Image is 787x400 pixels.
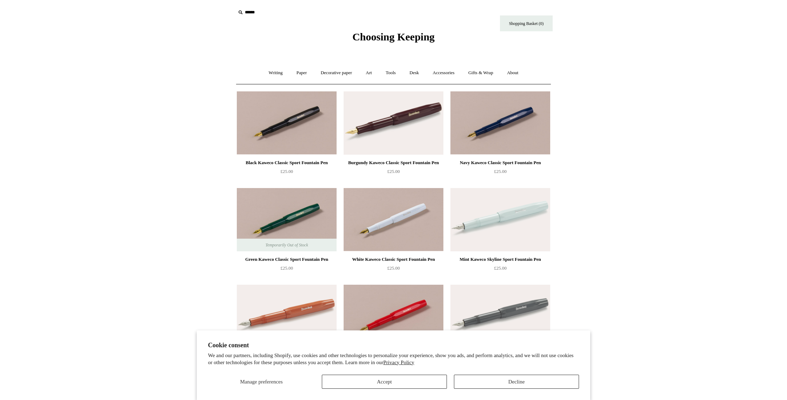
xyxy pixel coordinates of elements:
[452,255,548,264] div: Mint Kaweco Skyline Sport Fountain Pen
[387,169,400,174] span: £25.00
[450,188,550,251] a: Mint Kaweco Skyline Sport Fountain Pen Mint Kaweco Skyline Sport Fountain Pen
[450,159,550,187] a: Navy Kaweco Classic Sport Fountain Pen £25.00
[344,188,443,251] img: White Kaweco Classic Sport Fountain Pen
[237,285,337,348] img: Orange Kaweco Skyline Sport Fountain Pen
[344,188,443,251] a: White Kaweco Classic Sport Fountain Pen White Kaweco Classic Sport Fountain Pen
[344,285,443,348] img: Bright Red Kaweco Classic Sport Fountain Pen
[237,285,337,348] a: Orange Kaweco Skyline Sport Fountain Pen Orange Kaweco Skyline Sport Fountain Pen
[345,159,442,167] div: Burgundy Kaweco Classic Sport Fountain Pen
[345,255,442,264] div: White Kaweco Classic Sport Fountain Pen
[450,91,550,155] a: Navy Kaweco Classic Sport Fountain Pen Navy Kaweco Classic Sport Fountain Pen
[208,375,315,389] button: Manage preferences
[344,91,443,155] img: Burgundy Kaweco Classic Sport Fountain Pen
[450,188,550,251] img: Mint Kaweco Skyline Sport Fountain Pen
[494,265,507,271] span: £25.00
[237,188,337,251] a: Green Kaweco Classic Sport Fountain Pen Green Kaweco Classic Sport Fountain Pen Temporarily Out o...
[403,64,425,82] a: Desk
[462,64,500,82] a: Gifts & Wrap
[352,31,435,43] span: Choosing Keeping
[450,255,550,284] a: Mint Kaweco Skyline Sport Fountain Pen £25.00
[314,64,358,82] a: Decorative paper
[237,255,337,284] a: Green Kaweco Classic Sport Fountain Pen £25.00
[290,64,313,82] a: Paper
[240,379,282,385] span: Manage preferences
[344,91,443,155] a: Burgundy Kaweco Classic Sport Fountain Pen Burgundy Kaweco Classic Sport Fountain Pen
[383,360,414,365] a: Privacy Policy
[262,64,289,82] a: Writing
[500,15,553,31] a: Shopping Basket (0)
[237,91,337,155] a: Black Kaweco Classic Sport Fountain Pen Black Kaweco Classic Sport Fountain Pen
[239,255,335,264] div: Green Kaweco Classic Sport Fountain Pen
[237,188,337,251] img: Green Kaweco Classic Sport Fountain Pen
[379,64,402,82] a: Tools
[454,375,579,389] button: Decline
[494,169,507,174] span: £25.00
[450,285,550,348] a: Grey Kaweco Skyline Sport Fountain Pen Grey Kaweco Skyline Sport Fountain Pen
[352,37,435,41] a: Choosing Keeping
[501,64,525,82] a: About
[387,265,400,271] span: £25.00
[280,169,293,174] span: £25.00
[208,342,579,349] h2: Cookie consent
[208,352,579,366] p: We and our partners, including Shopify, use cookies and other technologies to personalize your ex...
[427,64,461,82] a: Accessories
[450,285,550,348] img: Grey Kaweco Skyline Sport Fountain Pen
[344,285,443,348] a: Bright Red Kaweco Classic Sport Fountain Pen Bright Red Kaweco Classic Sport Fountain Pen
[452,159,548,167] div: Navy Kaweco Classic Sport Fountain Pen
[237,91,337,155] img: Black Kaweco Classic Sport Fountain Pen
[322,375,447,389] button: Accept
[237,159,337,187] a: Black Kaweco Classic Sport Fountain Pen £25.00
[450,91,550,155] img: Navy Kaweco Classic Sport Fountain Pen
[239,159,335,167] div: Black Kaweco Classic Sport Fountain Pen
[280,265,293,271] span: £25.00
[344,255,443,284] a: White Kaweco Classic Sport Fountain Pen £25.00
[344,159,443,187] a: Burgundy Kaweco Classic Sport Fountain Pen £25.00
[258,239,315,251] span: Temporarily Out of Stock
[359,64,378,82] a: Art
